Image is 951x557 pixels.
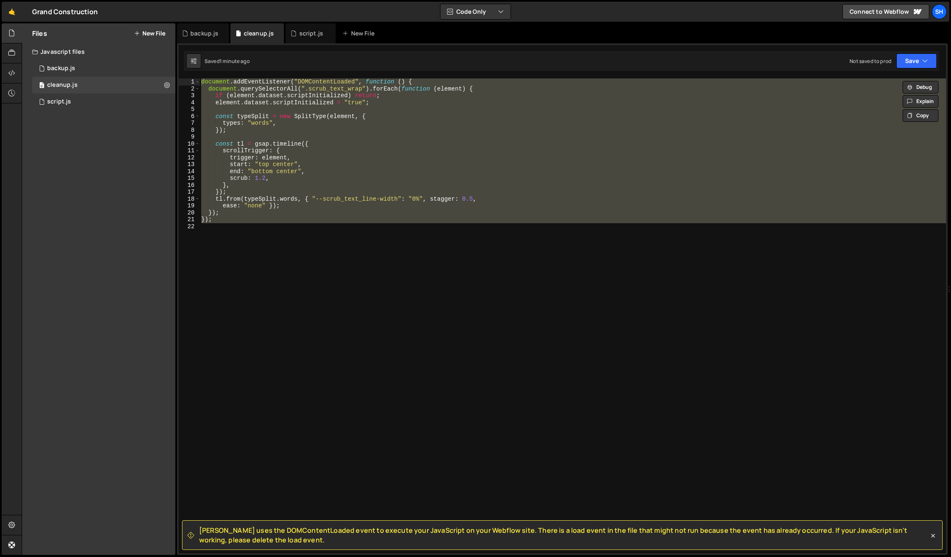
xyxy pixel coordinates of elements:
div: script.js [47,98,71,106]
button: Save [896,53,937,68]
button: Explain [903,95,938,108]
div: 9 [179,134,200,141]
div: 16624/45287.js [32,93,175,110]
div: Javascript files [22,43,175,60]
div: 5 [179,106,200,113]
div: Not saved to prod [850,58,891,65]
div: 1 minute ago [220,58,250,65]
div: 4 [179,99,200,106]
div: 13 [179,161,200,168]
div: 11 [179,147,200,154]
h2: Files [32,29,47,38]
div: script.js [299,29,323,38]
div: New File [342,29,377,38]
div: 8 [179,127,200,134]
button: Copy [903,109,938,122]
div: 1 [179,78,200,86]
div: 12 [179,154,200,161]
div: 7 [179,120,200,127]
div: cleanup.js [244,29,274,38]
div: 2 [179,86,200,93]
div: 3 [179,92,200,99]
div: Grand Construction [32,7,98,17]
button: New File [134,30,165,37]
span: 0 [39,83,44,89]
div: 10 [179,141,200,148]
a: Sh [932,4,947,19]
div: 15 [179,175,200,182]
div: 20 [179,209,200,217]
div: 16624/45289.js [32,60,175,77]
div: 14 [179,168,200,175]
div: cleanup.js [47,81,78,89]
div: 16624/45288.js [32,77,175,93]
div: 6 [179,113,200,120]
span: [PERSON_NAME] uses the DOMContentLoaded event to execute your JavaScript on your Webflow site. Th... [199,526,929,544]
button: Code Only [440,4,511,19]
a: Connect to Webflow [842,4,929,19]
button: Debug [903,81,938,93]
div: 18 [179,196,200,203]
div: 19 [179,202,200,209]
div: backup.js [190,29,218,38]
div: 17 [179,189,200,196]
div: 16 [179,182,200,189]
div: 21 [179,216,200,223]
div: backup.js [47,65,75,72]
div: Saved [205,58,250,65]
a: 🤙 [2,2,22,22]
div: 22 [179,223,200,230]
